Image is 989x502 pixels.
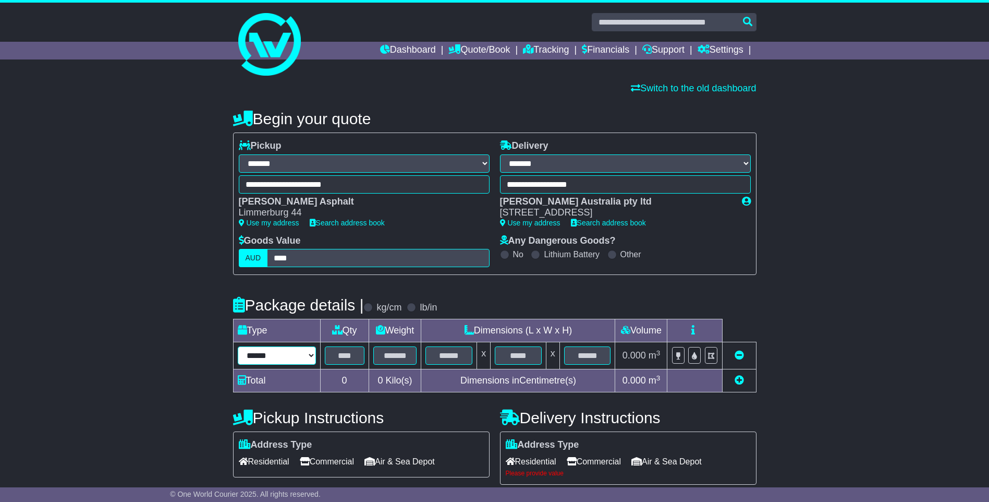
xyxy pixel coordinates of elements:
span: © One World Courier 2025. All rights reserved. [170,490,321,498]
td: Dimensions in Centimetre(s) [421,369,615,392]
label: lb/in [420,302,437,314]
a: Use my address [500,219,560,227]
sup: 3 [656,374,661,382]
td: Qty [320,319,369,342]
a: Support [642,42,685,59]
span: Air & Sea Depot [631,453,702,470]
label: Lithium Battery [544,249,600,259]
label: Other [620,249,641,259]
td: Type [233,319,320,342]
h4: Begin your quote [233,110,756,127]
td: Total [233,369,320,392]
label: AUD [239,249,268,267]
a: Add new item [735,375,744,386]
div: [STREET_ADDRESS] [500,207,731,219]
span: m [649,350,661,361]
label: kg/cm [376,302,401,314]
a: Search address book [571,219,646,227]
td: Volume [615,319,667,342]
label: Pickup [239,140,282,152]
td: x [477,342,491,369]
label: Address Type [239,439,312,451]
div: [PERSON_NAME] Australia pty ltd [500,196,731,208]
label: Any Dangerous Goods? [500,235,616,247]
label: No [513,249,523,259]
span: 0 [377,375,383,386]
span: Residential [506,453,556,470]
a: Search address book [310,219,385,227]
span: Air & Sea Depot [364,453,435,470]
a: Remove this item [735,350,744,361]
td: Kilo(s) [369,369,421,392]
a: Tracking [523,42,569,59]
span: 0.000 [622,375,646,386]
td: Weight [369,319,421,342]
a: Dashboard [380,42,436,59]
div: Limmerburg 44 [239,207,479,219]
label: Address Type [506,439,579,451]
span: 0.000 [622,350,646,361]
div: Please provide value [506,470,751,477]
div: [PERSON_NAME] Asphalt [239,196,479,208]
td: Dimensions (L x W x H) [421,319,615,342]
h4: Delivery Instructions [500,409,756,426]
label: Goods Value [239,235,301,247]
h4: Pickup Instructions [233,409,490,426]
a: Settings [698,42,743,59]
label: Delivery [500,140,548,152]
a: Quote/Book [448,42,510,59]
span: Commercial [567,453,621,470]
h4: Package details | [233,296,364,314]
a: Financials [582,42,629,59]
span: Residential [239,453,289,470]
a: Use my address [239,219,299,227]
span: m [649,375,661,386]
a: Switch to the old dashboard [631,83,756,93]
sup: 3 [656,349,661,357]
span: Commercial [300,453,354,470]
td: 0 [320,369,369,392]
td: x [546,342,559,369]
